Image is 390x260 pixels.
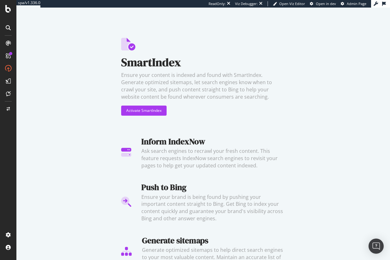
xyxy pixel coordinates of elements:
[141,136,285,147] div: Inform IndexNow
[369,239,384,254] div: Open Intercom Messenger
[121,72,285,100] div: Ensure your content is indexed and found with SmartIndex. Generate optimized sitemaps, let search...
[141,194,285,222] div: Ensure your brand is being found by pushing your important content straight to Bing. Get Bing to ...
[121,38,135,50] img: SmartIndex
[209,1,226,6] div: ReadOnly:
[121,106,167,116] button: Activate SmartIndex
[141,147,285,169] div: Ask search engines to recrawl your fresh content. This feature requests IndexNow search engines t...
[121,54,285,70] div: SmartIndex
[121,136,131,169] img: Inform IndexNow
[142,235,285,246] div: Generate sitemaps
[316,1,336,6] span: Open in dev
[141,182,285,193] div: Push to Bing
[121,182,131,222] img: Push to Bing
[235,1,258,6] div: Viz Debugger:
[126,108,162,113] div: Activate SmartIndex
[310,1,336,6] a: Open in dev
[279,1,305,6] span: Open Viz Editor
[347,1,366,6] span: Admin Page
[273,1,305,6] a: Open Viz Editor
[341,1,366,6] a: Admin Page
